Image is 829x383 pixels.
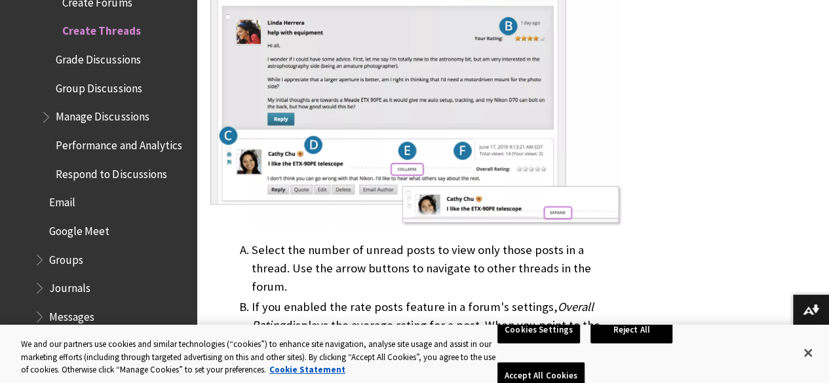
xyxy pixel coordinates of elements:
[21,338,497,376] div: We and our partners use cookies and similar technologies (“cookies”) to enhance site navigation, ...
[49,249,83,266] span: Groups
[794,338,822,367] button: Close
[49,220,109,238] span: Google Meet
[497,316,580,344] button: Cookies Settings
[49,277,90,295] span: Journals
[252,298,622,353] li: If you enabled the rate posts feature in a forum's settings, displays the average rating for a po...
[62,20,140,38] span: Create Threads
[56,163,166,181] span: Respond to Discussions
[56,106,149,124] span: Manage Discussions
[56,48,140,66] span: Grade Discussions
[56,77,142,95] span: Group Discussions
[269,364,345,375] a: More information about your privacy, opens in a new tab
[252,241,622,296] li: Select the number of unread posts to view only those posts in a thread. Use the arrow buttons to ...
[56,134,182,152] span: Performance and Analytics
[49,191,75,209] span: Email
[590,316,672,344] button: Reject All
[49,306,94,323] span: Messages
